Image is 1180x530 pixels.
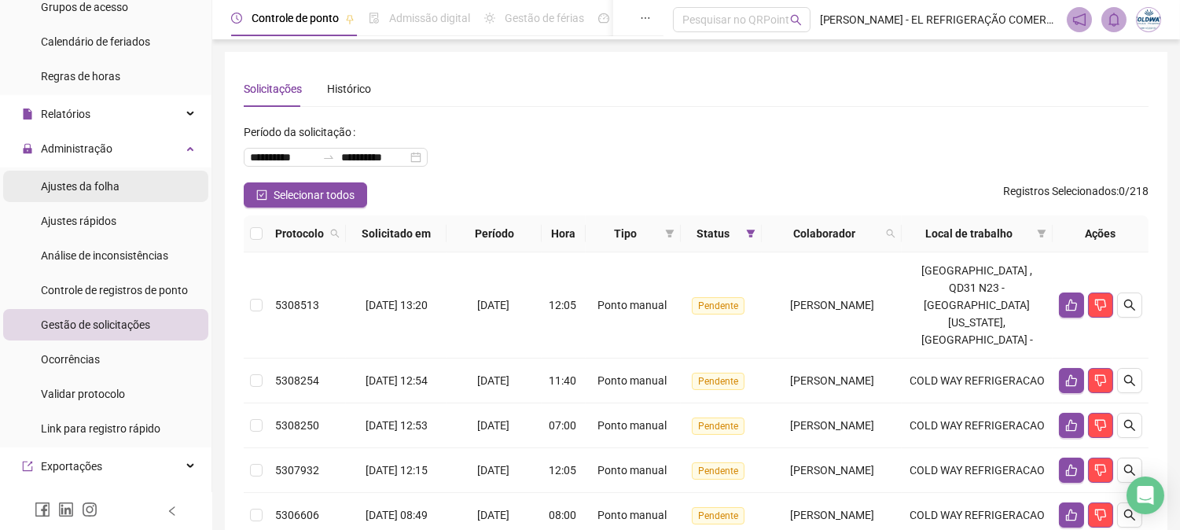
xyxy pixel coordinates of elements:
[687,225,740,242] span: Status
[345,14,355,24] span: pushpin
[275,464,319,477] span: 5307932
[41,422,160,435] span: Link para registro rápido
[41,249,168,262] span: Análise de inconsistências
[1065,299,1078,311] span: like
[902,252,1053,359] td: [GEOGRAPHIC_DATA] , QD31 N23 - [GEOGRAPHIC_DATA][US_STATE], [GEOGRAPHIC_DATA] -
[790,464,874,477] span: [PERSON_NAME]
[1123,509,1136,521] span: search
[1059,225,1142,242] div: Ações
[542,215,586,252] th: Hora
[322,151,335,164] span: to
[1065,464,1078,477] span: like
[790,509,874,521] span: [PERSON_NAME]
[41,35,150,48] span: Calendário de feriados
[505,12,584,24] span: Gestão de férias
[477,464,509,477] span: [DATE]
[484,13,495,24] span: sun
[1003,185,1116,197] span: Registros Selecionados
[692,418,744,435] span: Pendente
[366,464,428,477] span: [DATE] 12:15
[1127,477,1164,514] div: Open Intercom Messenger
[1094,419,1107,432] span: dislike
[41,284,188,296] span: Controle de registros de ponto
[58,502,74,517] span: linkedin
[327,80,371,98] div: Histórico
[167,506,178,517] span: left
[692,462,744,480] span: Pendente
[35,502,50,517] span: facebook
[1094,374,1107,387] span: dislike
[275,374,319,387] span: 5308254
[275,419,319,432] span: 5308250
[902,359,1053,403] td: COLD WAY REFRIGERACAO
[41,353,100,366] span: Ocorrências
[389,12,470,24] span: Admissão digital
[41,215,116,227] span: Ajustes rápidos
[692,373,744,390] span: Pendente
[22,143,33,154] span: lock
[41,70,120,83] span: Regras de horas
[275,509,319,521] span: 5306606
[41,318,150,331] span: Gestão de solicitações
[1094,509,1107,521] span: dislike
[366,419,428,432] span: [DATE] 12:53
[366,509,428,521] span: [DATE] 08:49
[549,464,576,477] span: 12:05
[908,225,1031,242] span: Local de trabalho
[244,80,302,98] div: Solicitações
[244,120,362,145] label: Período da solicitação
[477,374,509,387] span: [DATE]
[275,225,324,242] span: Protocolo
[549,509,576,521] span: 08:00
[41,108,90,120] span: Relatórios
[477,509,509,521] span: [DATE]
[1094,464,1107,477] span: dislike
[597,509,667,521] span: Ponto manual
[1123,299,1136,311] span: search
[1123,419,1136,432] span: search
[322,151,335,164] span: swap-right
[327,222,343,245] span: search
[82,502,97,517] span: instagram
[597,374,667,387] span: Ponto manual
[477,299,509,311] span: [DATE]
[1107,13,1121,27] span: bell
[597,464,667,477] span: Ponto manual
[692,507,744,524] span: Pendente
[366,299,428,311] span: [DATE] 13:20
[746,229,755,238] span: filter
[1065,419,1078,432] span: like
[274,186,355,204] span: Selecionar todos
[597,299,667,311] span: Ponto manual
[1065,509,1078,521] span: like
[22,109,33,120] span: file
[692,297,744,315] span: Pendente
[447,215,542,252] th: Período
[883,222,899,245] span: search
[1072,13,1086,27] span: notification
[549,419,576,432] span: 07:00
[252,12,339,24] span: Controle de ponto
[22,461,33,472] span: export
[369,13,380,24] span: file-done
[1137,8,1160,31] img: 29308
[790,419,874,432] span: [PERSON_NAME]
[41,142,112,155] span: Administração
[768,225,880,242] span: Colaborador
[366,374,428,387] span: [DATE] 12:54
[640,13,651,24] span: ellipsis
[592,225,659,242] span: Tipo
[902,403,1053,448] td: COLD WAY REFRIGERACAO
[231,13,242,24] span: clock-circle
[820,11,1057,28] span: [PERSON_NAME] - EL REFRIGERAÇÃO COMERCIO ATACADISTA E VAREJISTA DE EQUIPAMENT LTDA EPP
[1123,464,1136,477] span: search
[597,419,667,432] span: Ponto manual
[665,229,675,238] span: filter
[477,419,509,432] span: [DATE]
[1037,229,1046,238] span: filter
[549,299,576,311] span: 12:05
[598,13,609,24] span: dashboard
[743,222,759,245] span: filter
[1123,374,1136,387] span: search
[790,374,874,387] span: [PERSON_NAME]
